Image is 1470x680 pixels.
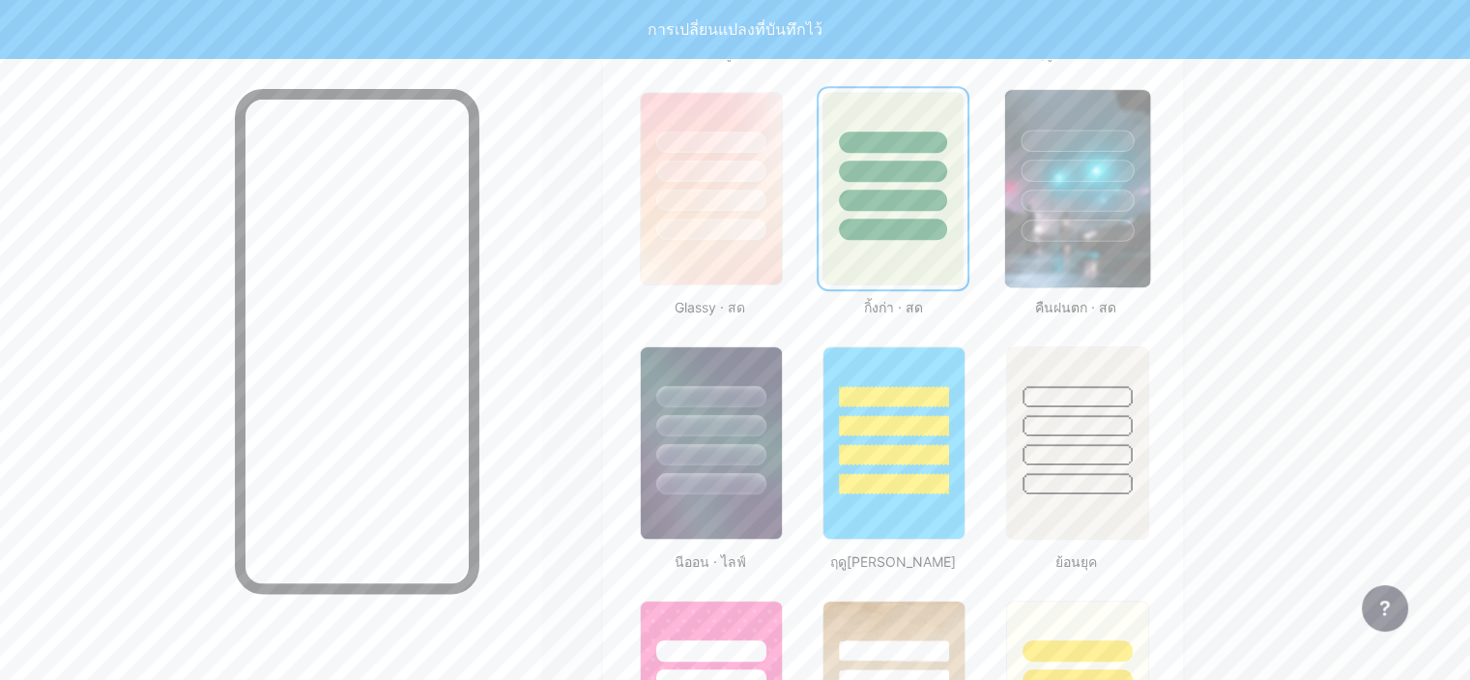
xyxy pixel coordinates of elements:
font: Glassy · สด [675,299,745,315]
img: rainy_night.jpg [1004,90,1149,287]
font: กิ้งก่า · สด [863,299,922,315]
font: คืนฝนตก · สด [1035,299,1116,315]
font: นีออน · ไลฟ์ [675,553,746,570]
font: ย้อนยุค [1055,553,1097,570]
font: การเปลี่ยนแปลงที่บันทึกไว้ [648,19,822,39]
font: ฤดู[PERSON_NAME] [830,553,956,570]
